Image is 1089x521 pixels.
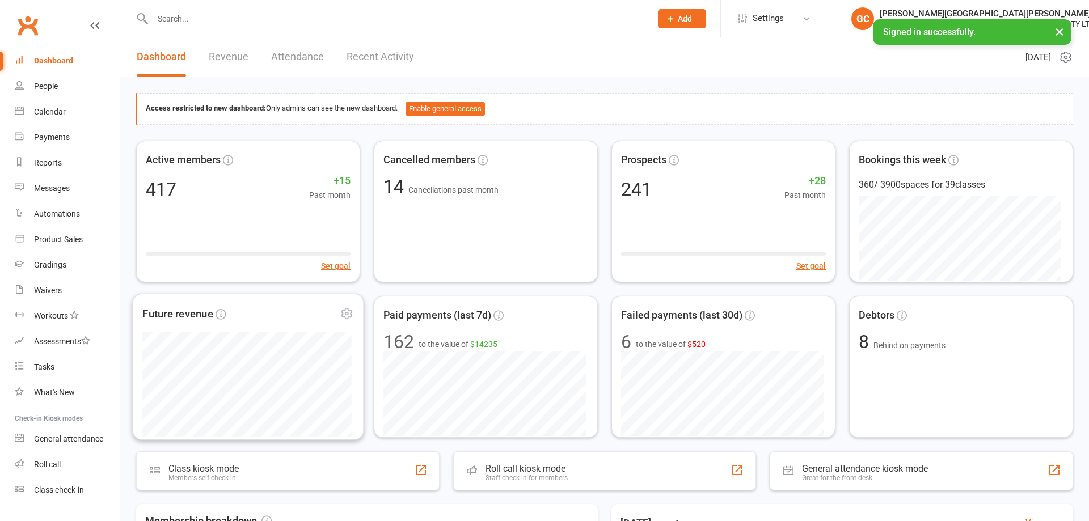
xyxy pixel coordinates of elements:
[658,9,706,28] button: Add
[796,260,826,272] button: Set goal
[687,340,706,349] span: $520
[146,104,266,112] strong: Access restricted to new dashboard:
[168,463,239,474] div: Class kiosk mode
[321,260,351,272] button: Set goal
[859,177,1063,192] div: 360 / 3900 spaces for 39 classes
[271,37,324,77] a: Attendance
[146,180,176,198] div: 417
[34,209,80,218] div: Automations
[15,329,120,354] a: Assessments
[34,82,58,91] div: People
[34,434,103,443] div: General attendance
[859,152,946,168] span: Bookings this week
[142,306,213,323] span: Future revenue
[802,474,928,482] div: Great for the front desk
[802,463,928,474] div: General attendance kiosk mode
[34,56,73,65] div: Dashboard
[873,341,946,350] span: Behind on payments
[883,27,976,37] span: Signed in successfully.
[15,176,120,201] a: Messages
[34,311,68,320] div: Workouts
[34,107,66,116] div: Calendar
[419,338,497,350] span: to the value of
[383,307,491,324] span: Paid payments (last 7d)
[168,474,239,482] div: Members self check-in
[34,362,54,371] div: Tasks
[15,125,120,150] a: Payments
[347,37,414,77] a: Recent Activity
[15,48,120,74] a: Dashboard
[15,252,120,278] a: Gradings
[621,333,631,351] div: 6
[34,388,75,397] div: What's New
[15,278,120,303] a: Waivers
[14,11,42,40] a: Clubworx
[470,340,497,349] span: $14235
[34,260,66,269] div: Gradings
[15,74,120,99] a: People
[636,338,706,350] span: to the value of
[784,189,826,201] span: Past month
[383,152,475,168] span: Cancelled members
[383,176,408,197] span: 14
[753,6,784,31] span: Settings
[15,201,120,227] a: Automations
[309,189,351,201] span: Past month
[486,474,568,482] div: Staff check-in for members
[859,331,873,353] span: 8
[209,37,248,77] a: Revenue
[15,452,120,477] a: Roll call
[621,307,742,324] span: Failed payments (last 30d)
[34,158,62,167] div: Reports
[15,354,120,380] a: Tasks
[146,102,1064,116] div: Only admins can see the new dashboard.
[1025,50,1051,64] span: [DATE]
[621,152,666,168] span: Prospects
[678,14,692,23] span: Add
[859,307,894,324] span: Debtors
[34,337,90,346] div: Assessments
[15,227,120,252] a: Product Sales
[34,235,83,244] div: Product Sales
[408,185,499,194] span: Cancellations past month
[146,152,221,168] span: Active members
[15,380,120,405] a: What's New
[784,173,826,189] span: +28
[34,286,62,295] div: Waivers
[383,333,414,351] div: 162
[34,184,70,193] div: Messages
[15,303,120,329] a: Workouts
[34,485,84,494] div: Class check-in
[34,133,70,142] div: Payments
[406,102,485,116] button: Enable general access
[15,150,120,176] a: Reports
[309,173,351,189] span: +15
[137,37,186,77] a: Dashboard
[149,11,643,27] input: Search...
[15,99,120,125] a: Calendar
[34,460,61,469] div: Roll call
[621,180,652,198] div: 241
[1049,19,1070,44] button: ×
[15,426,120,452] a: General attendance kiosk mode
[851,7,874,30] div: GC
[486,463,568,474] div: Roll call kiosk mode
[15,477,120,503] a: Class kiosk mode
